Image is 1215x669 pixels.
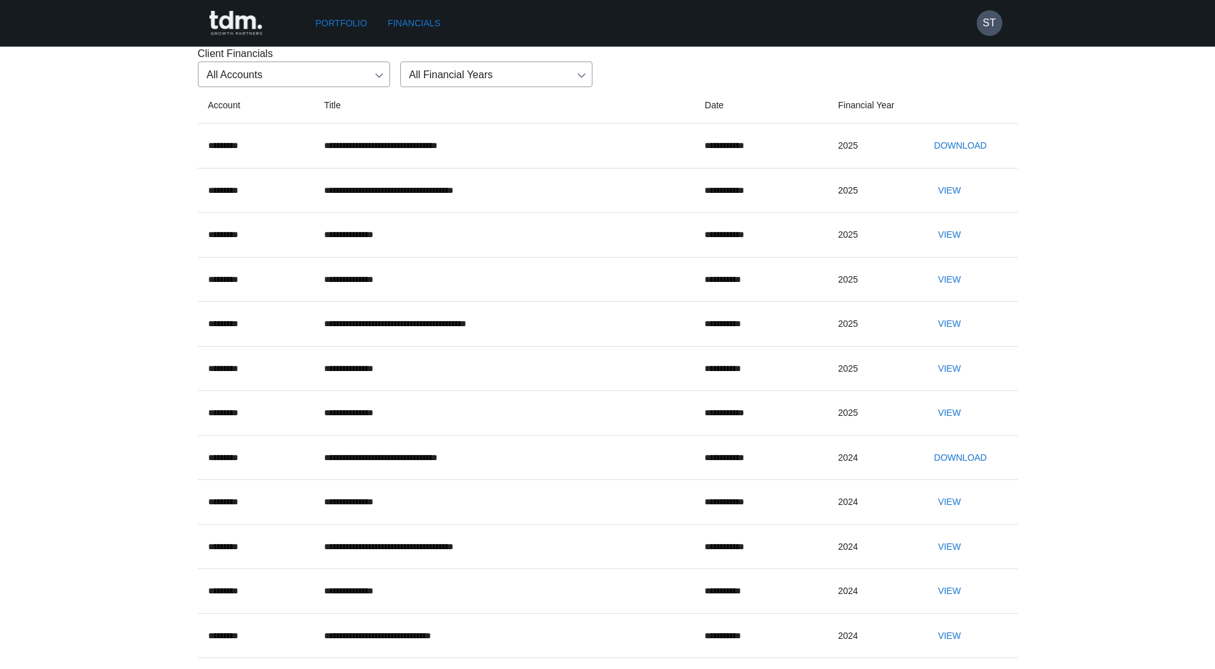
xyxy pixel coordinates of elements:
td: 2025 [828,213,919,258]
button: Download [929,446,991,470]
th: Financial Year [828,87,919,124]
button: View [929,624,970,648]
button: View [929,490,970,514]
th: Title [314,87,694,124]
button: View [929,268,970,292]
td: 2025 [828,168,919,213]
button: View [929,312,970,336]
button: View [929,401,970,425]
p: Client Financials [198,46,1018,62]
a: Portfolio [311,12,373,35]
td: 2024 [828,480,919,525]
a: Financials [382,12,445,35]
td: 2024 [828,435,919,480]
button: View [929,179,970,202]
td: 2025 [828,346,919,391]
td: 2025 [828,257,919,302]
td: 2024 [828,569,919,614]
th: Account [198,87,314,124]
td: 2025 [828,302,919,347]
button: ST [977,10,1002,36]
td: 2025 [828,391,919,436]
button: View [929,579,970,603]
button: View [929,223,970,247]
h6: ST [983,15,995,31]
td: 2024 [828,613,919,658]
button: View [929,357,970,381]
td: 2025 [828,124,919,169]
td: 2024 [828,524,919,569]
th: Date [694,87,828,124]
div: All Financial Years [400,62,592,87]
button: View [929,535,970,559]
button: Download [929,134,991,158]
div: All Accounts [198,62,390,87]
